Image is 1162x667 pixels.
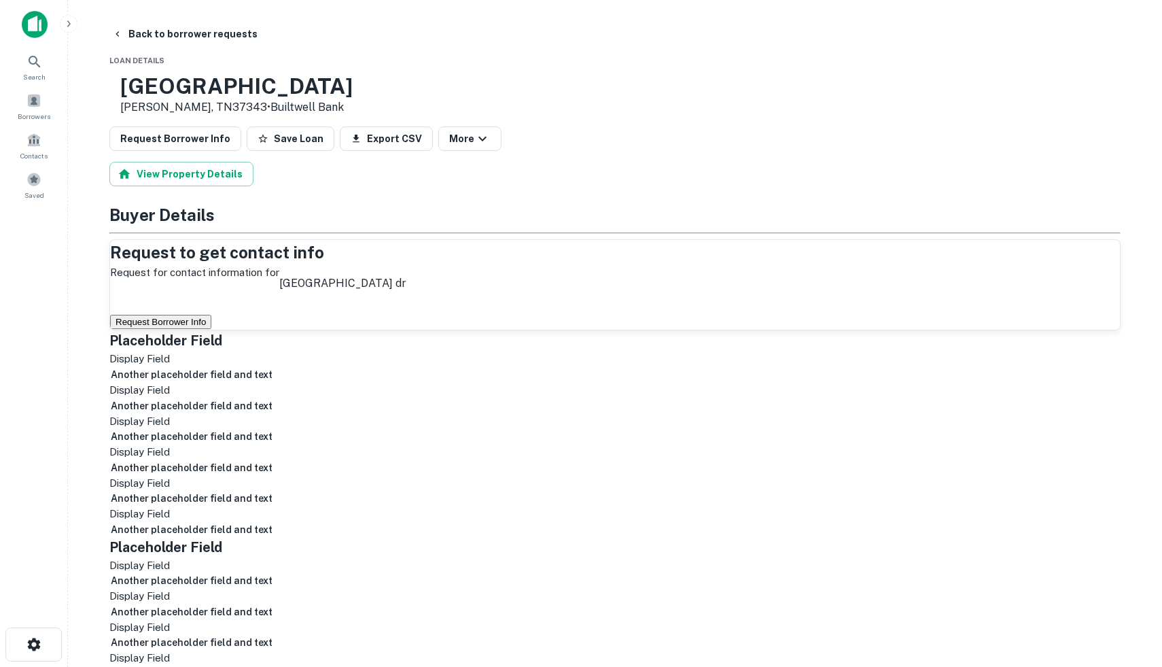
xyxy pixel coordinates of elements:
h6: Another placeholder field and text [109,491,272,506]
p: [PERSON_NAME], TN37343 • [120,99,353,116]
span: Borrowers [18,111,50,122]
button: Back to borrower requests [107,22,263,46]
h6: Another placeholder field and text [109,522,272,537]
button: Request Borrower Info [110,315,211,329]
p: Display Field [109,444,1121,460]
button: Export CSV [340,126,433,151]
h5: Placeholder Field [109,330,1121,351]
h6: Another placeholder field and text [109,398,272,413]
p: Display Field [109,506,1121,522]
button: Save Loan [247,126,334,151]
h6: Another placeholder field and text [109,367,272,382]
p: Display Field [109,475,1121,492]
h5: Placeholder Field [109,537,1121,558]
p: Display Field [109,382,1121,398]
h4: Buyer Details [109,203,1121,227]
h6: Another placeholder field and text [109,604,272,619]
button: View Property Details [109,162,253,186]
span: Search [23,71,46,82]
h3: [GEOGRAPHIC_DATA] [120,73,353,99]
p: Display Field [109,619,1121,636]
button: More [438,126,501,151]
a: Saved [4,167,64,203]
iframe: Chat Widget [1094,558,1162,623]
h6: Another placeholder field and text [109,460,272,475]
p: Display Field [109,650,1121,666]
p: [GEOGRAPHIC_DATA] dr [279,275,406,292]
p: Display Field [109,588,1121,604]
h6: Another placeholder field and text [109,635,272,650]
p: Display Field [109,413,1121,430]
a: Search [4,48,64,85]
p: Request for contact information for [110,264,279,303]
h6: Another placeholder field and text [109,573,272,588]
h4: Request to get contact info [110,240,1120,264]
a: Borrowers [4,88,64,124]
span: Loan Details [109,56,164,65]
a: Builtwell Bank [270,101,344,114]
p: Display Field [109,351,1121,367]
span: Saved [24,190,44,201]
span: Contacts [20,150,48,161]
img: capitalize-icon.png [22,11,48,38]
h6: Another placeholder field and text [109,429,272,444]
button: Request Borrower Info [109,126,241,151]
p: Display Field [109,558,1121,574]
a: Contacts [4,127,64,164]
